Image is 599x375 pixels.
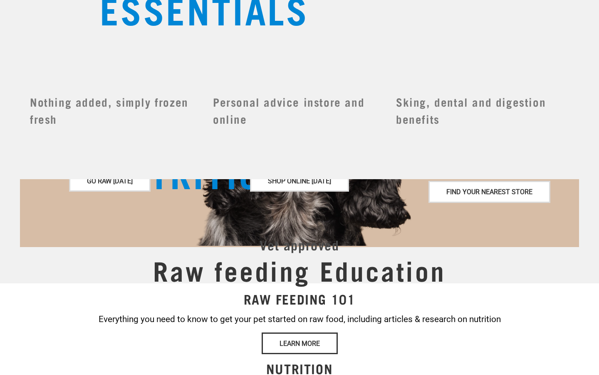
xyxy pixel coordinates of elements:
p: Everything you need to know to get your pet started on raw food, including articles & research on... [20,313,579,326]
a: Go raw [DATE] [69,170,151,192]
h1: Raw feeding Education [20,255,579,285]
h3: Nothing added, simply frozen fresh [30,93,203,127]
a: Learn More [262,332,338,354]
h3: Sking, dental and digestion benefits [396,93,569,127]
h3: Personal advice instore and online [213,93,386,127]
a: Find your nearest store [428,181,550,202]
h3: RAW FEEDING 101 [20,291,579,306]
h2: Vet approved [20,236,579,253]
a: Shop online [DATE] [250,170,349,192]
